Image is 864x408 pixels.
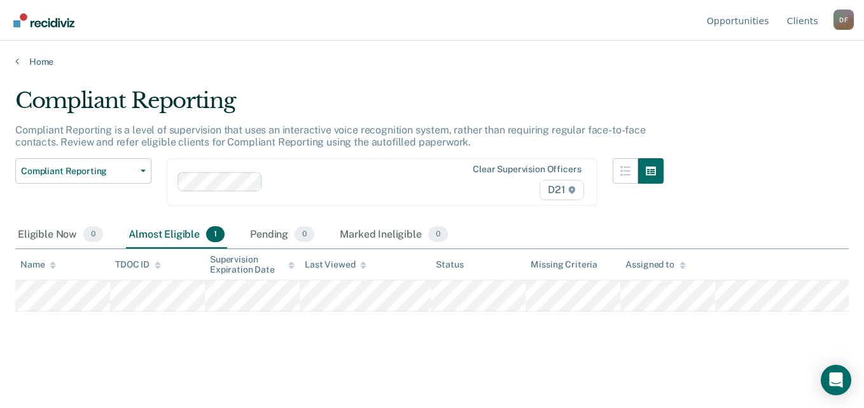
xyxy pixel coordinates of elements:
[83,226,103,243] span: 0
[15,124,646,148] p: Compliant Reporting is a level of supervision that uses an interactive voice recognition system, ...
[210,254,295,276] div: Supervision Expiration Date
[531,259,597,270] div: Missing Criteria
[13,13,74,27] img: Recidiviz
[20,259,56,270] div: Name
[428,226,448,243] span: 0
[15,88,664,124] div: Compliant Reporting
[295,226,314,243] span: 0
[473,164,581,175] div: Clear supervision officers
[833,10,854,30] div: D F
[126,221,227,249] div: Almost Eligible1
[305,259,366,270] div: Last Viewed
[15,56,849,67] a: Home
[21,166,136,177] span: Compliant Reporting
[337,221,450,249] div: Marked Ineligible0
[625,259,685,270] div: Assigned to
[115,259,161,270] div: TDOC ID
[436,259,463,270] div: Status
[833,10,854,30] button: Profile dropdown button
[540,180,583,200] span: D21
[821,365,851,395] div: Open Intercom Messenger
[247,221,317,249] div: Pending0
[206,226,225,243] span: 1
[15,221,106,249] div: Eligible Now0
[15,158,151,184] button: Compliant Reporting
